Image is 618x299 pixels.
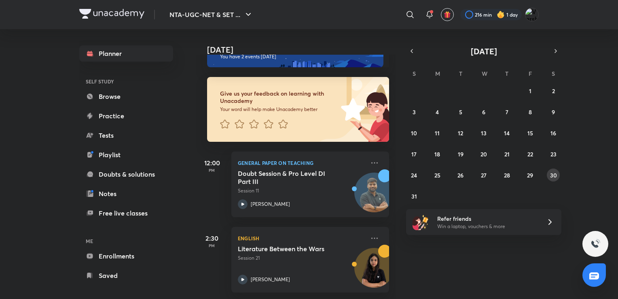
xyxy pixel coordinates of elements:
h6: ME [79,234,173,248]
button: August 3, 2025 [408,105,421,118]
button: August 14, 2025 [500,126,513,139]
abbr: August 17, 2025 [411,150,417,158]
abbr: August 27, 2025 [481,171,487,179]
a: Planner [79,45,173,62]
p: General Paper on Teaching [238,158,365,168]
abbr: August 8, 2025 [529,108,532,116]
h5: 2:30 [196,233,228,243]
h5: 12:00 [196,158,228,168]
abbr: August 22, 2025 [527,150,533,158]
a: Doubts & solutions [79,166,173,182]
abbr: August 31, 2025 [411,192,417,200]
p: Session 21 [238,254,365,262]
p: [PERSON_NAME] [251,201,290,208]
abbr: August 26, 2025 [457,171,463,179]
h6: SELF STUDY [79,75,173,88]
button: August 31, 2025 [408,190,421,203]
a: Practice [79,108,173,124]
button: August 6, 2025 [477,105,490,118]
button: avatar [441,8,454,21]
button: August 21, 2025 [500,147,513,160]
img: avatar [444,11,451,18]
abbr: August 12, 2025 [458,129,463,137]
button: August 10, 2025 [408,126,421,139]
a: Tests [79,127,173,143]
button: August 23, 2025 [547,147,560,160]
h6: Give us your feedback on learning with Unacademy [220,90,338,105]
span: [DATE] [471,46,497,57]
abbr: Tuesday [459,70,462,77]
button: August 13, 2025 [477,126,490,139]
button: August 22, 2025 [524,147,537,160]
button: August 5, 2025 [454,105,467,118]
abbr: August 20, 2025 [480,150,487,158]
button: August 20, 2025 [477,147,490,160]
button: August 8, 2025 [524,105,537,118]
button: August 19, 2025 [454,147,467,160]
a: Enrollments [79,248,173,264]
abbr: August 13, 2025 [481,129,487,137]
abbr: August 2, 2025 [552,87,555,95]
button: August 27, 2025 [477,169,490,182]
abbr: August 16, 2025 [550,129,556,137]
p: PM [196,168,228,173]
abbr: August 4, 2025 [436,108,439,116]
abbr: August 1, 2025 [529,87,531,95]
abbr: August 15, 2025 [527,129,533,137]
p: Session 11 [238,187,365,194]
button: August 17, 2025 [408,147,421,160]
button: August 1, 2025 [524,84,537,97]
button: August 15, 2025 [524,126,537,139]
abbr: Monday [435,70,440,77]
button: August 24, 2025 [408,169,421,182]
abbr: August 28, 2025 [504,171,510,179]
abbr: August 30, 2025 [550,171,557,179]
img: referral [413,214,429,230]
abbr: August 9, 2025 [552,108,555,116]
a: Free live classes [79,205,173,221]
abbr: August 7, 2025 [506,108,508,116]
abbr: August 11, 2025 [435,129,440,137]
button: August 7, 2025 [500,105,513,118]
p: Win a laptop, vouchers & more [437,223,537,230]
button: August 9, 2025 [547,105,560,118]
button: August 18, 2025 [431,147,444,160]
p: [PERSON_NAME] [251,276,290,283]
button: August 29, 2025 [524,169,537,182]
h5: Literature Between the Wars [238,245,339,253]
h5: Doubt Session & Pro Level DI Part III [238,169,339,186]
button: August 12, 2025 [454,126,467,139]
button: August 4, 2025 [431,105,444,118]
p: Your word will help make Unacademy better [220,106,338,113]
abbr: August 23, 2025 [550,150,557,158]
img: Avatar [355,177,394,216]
abbr: August 21, 2025 [504,150,510,158]
a: Company Logo [79,9,144,21]
img: Company Logo [79,9,144,19]
h4: [DATE] [207,45,397,55]
abbr: Saturday [552,70,555,77]
button: August 2, 2025 [547,84,560,97]
abbr: August 18, 2025 [434,150,440,158]
abbr: Friday [529,70,532,77]
abbr: August 29, 2025 [527,171,533,179]
h6: Refer friends [437,214,537,223]
abbr: August 3, 2025 [413,108,416,116]
img: Varsha V [525,8,539,21]
a: Playlist [79,147,173,163]
img: feedback_image [313,77,389,142]
abbr: August 5, 2025 [459,108,462,116]
abbr: Sunday [413,70,416,77]
a: Browse [79,88,173,105]
img: ttu [590,239,600,249]
abbr: August 19, 2025 [458,150,463,158]
button: August 11, 2025 [431,126,444,139]
p: PM [196,243,228,248]
button: August 26, 2025 [454,169,467,182]
abbr: August 14, 2025 [504,129,510,137]
abbr: August 24, 2025 [411,171,417,179]
abbr: Wednesday [482,70,487,77]
img: Avatar [355,252,394,291]
button: August 28, 2025 [500,169,513,182]
abbr: August 10, 2025 [411,129,417,137]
